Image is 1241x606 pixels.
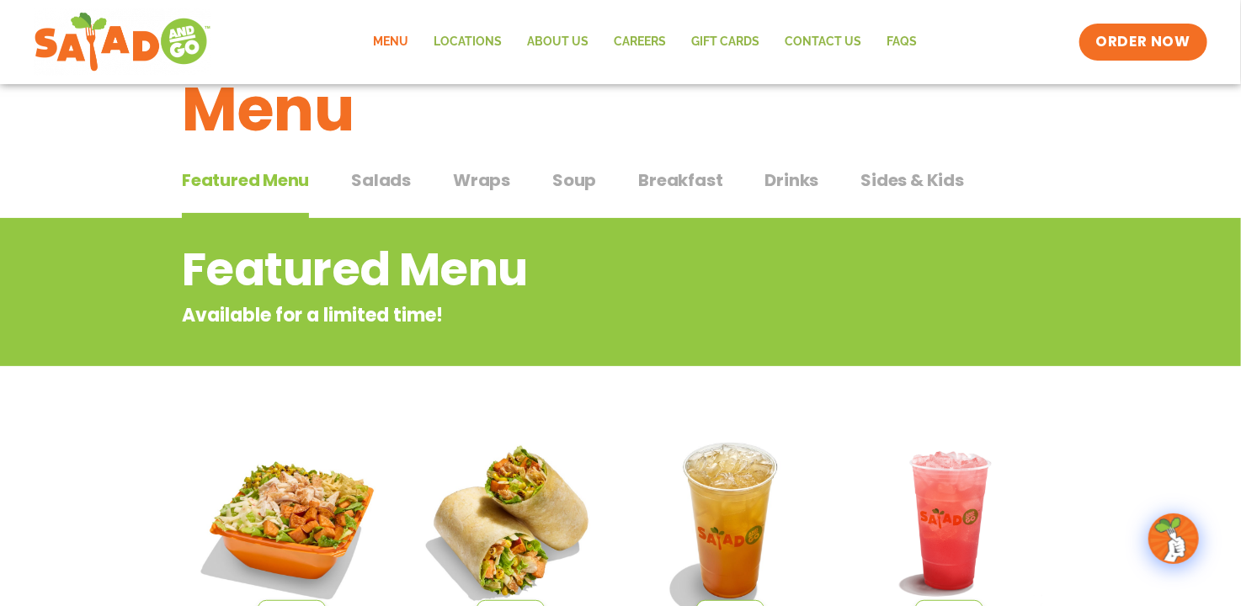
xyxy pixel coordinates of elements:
a: ORDER NOW [1079,24,1207,61]
span: Soup [552,167,596,193]
div: Tabbed content [182,162,1059,219]
span: Breakfast [638,167,722,193]
span: Salads [351,167,411,193]
span: ORDER NOW [1096,32,1190,52]
a: Careers [601,23,679,61]
a: Contact Us [772,23,874,61]
img: new-SAG-logo-768×292 [34,8,211,76]
span: Sides & Kids [860,167,964,193]
span: Wraps [453,167,510,193]
p: Available for a limited time! [182,301,924,329]
a: Menu [360,23,421,61]
a: FAQs [874,23,929,61]
a: GIFT CARDS [679,23,772,61]
a: Locations [421,23,514,61]
h2: Featured Menu [182,236,924,304]
nav: Menu [360,23,929,61]
span: Drinks [765,167,819,193]
a: About Us [514,23,601,61]
span: Featured Menu [182,167,309,193]
img: wpChatIcon [1150,515,1197,562]
h1: Menu [182,64,1059,155]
